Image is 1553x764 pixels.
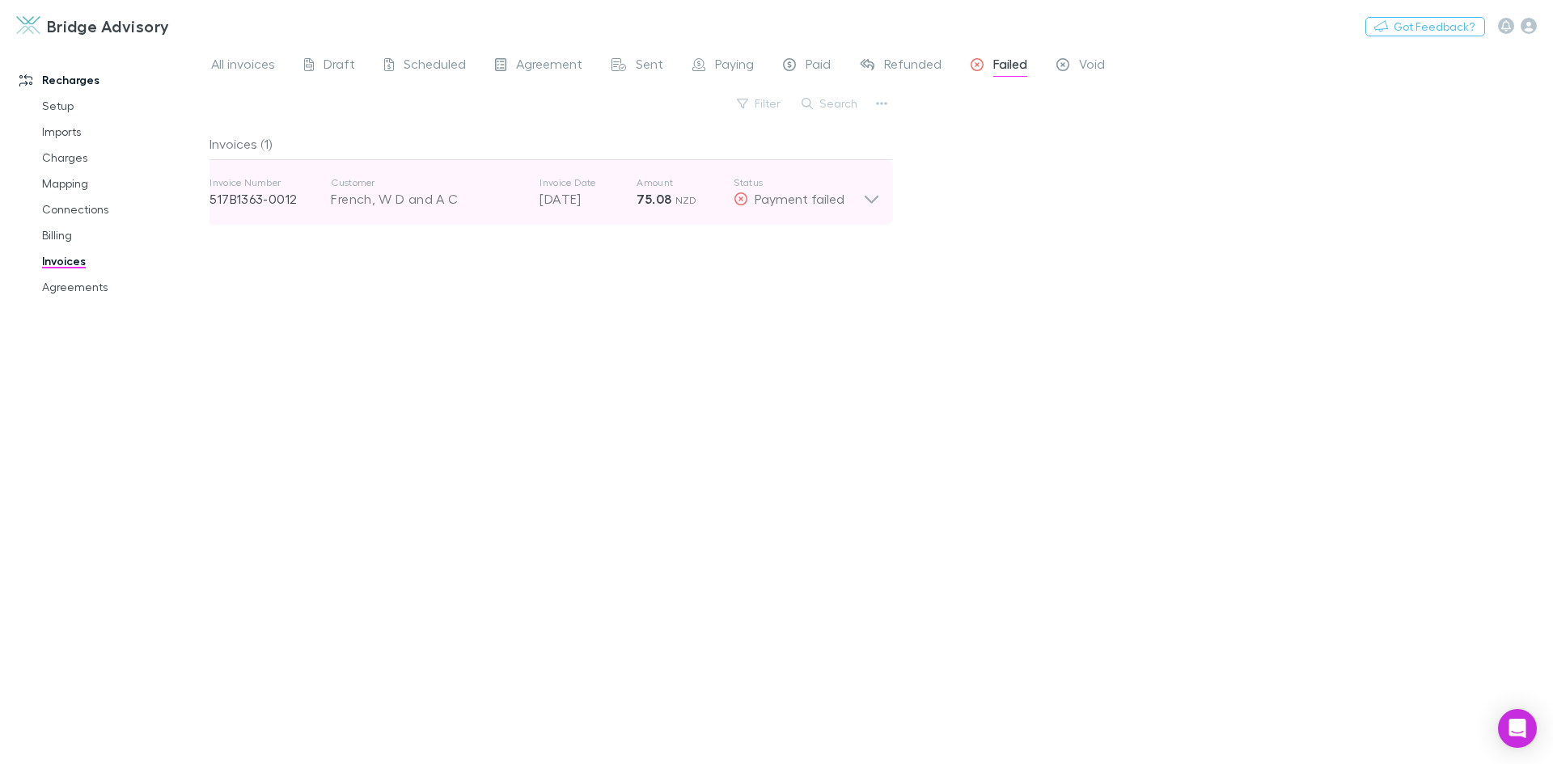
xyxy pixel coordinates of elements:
[209,189,331,209] p: 517B1363-0012
[1365,17,1485,36] button: Got Feedback?
[3,67,218,93] a: Recharges
[47,16,170,36] h3: Bridge Advisory
[793,94,867,113] button: Search
[1079,56,1105,77] span: Void
[637,176,734,189] p: Amount
[715,56,754,77] span: Paying
[209,176,331,189] p: Invoice Number
[16,16,40,36] img: Bridge Advisory's Logo
[26,171,218,196] a: Mapping
[331,189,523,209] div: French, W D and A C
[729,94,790,113] button: Filter
[26,274,218,300] a: Agreements
[331,176,523,189] p: Customer
[26,248,218,274] a: Invoices
[26,119,218,145] a: Imports
[404,56,466,77] span: Scheduled
[993,56,1027,77] span: Failed
[734,176,863,189] p: Status
[1498,709,1537,748] div: Open Intercom Messenger
[806,56,831,77] span: Paid
[637,191,671,207] strong: 75.08
[755,191,844,206] span: Payment failed
[211,56,275,77] span: All invoices
[516,56,582,77] span: Agreement
[540,176,637,189] p: Invoice Date
[26,196,218,222] a: Connections
[26,145,218,171] a: Charges
[197,160,893,225] div: Invoice Number517B1363-0012CustomerFrench, W D and A CInvoice Date[DATE]Amount75.08 NZDStatusPaym...
[324,56,355,77] span: Draft
[26,93,218,119] a: Setup
[26,222,218,248] a: Billing
[6,6,180,45] a: Bridge Advisory
[540,189,637,209] p: [DATE]
[884,56,942,77] span: Refunded
[675,194,697,206] span: NZD
[636,56,663,77] span: Sent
